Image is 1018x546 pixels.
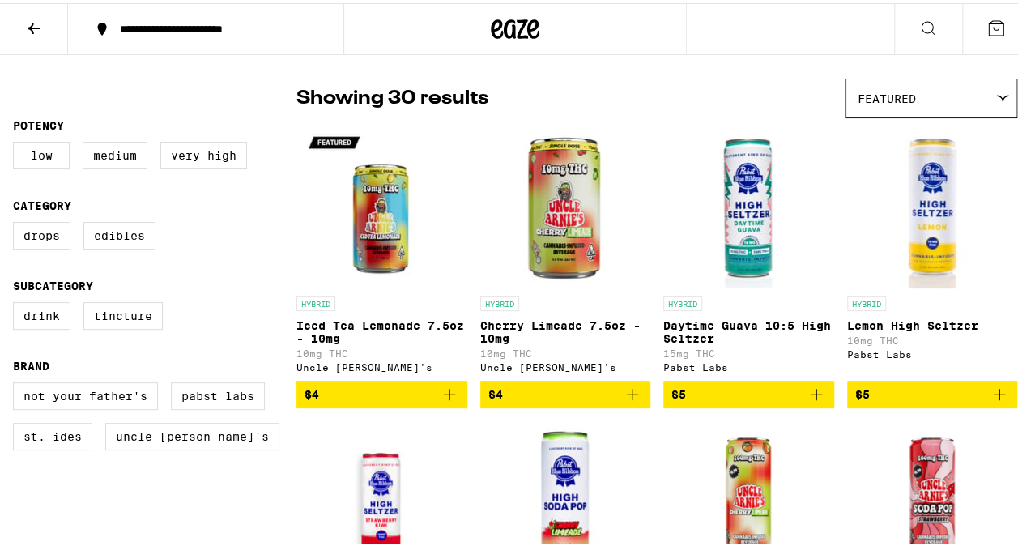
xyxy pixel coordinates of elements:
div: Uncle [PERSON_NAME]'s [296,359,467,369]
span: $4 [488,385,503,398]
a: Open page for Cherry Limeade 7.5oz - 10mg from Uncle Arnie's [480,123,651,378]
label: St. Ides [13,420,92,447]
a: Open page for Iced Tea Lemonade 7.5oz - 10mg from Uncle Arnie's [296,123,467,378]
a: Open page for Lemon High Seltzer from Pabst Labs [847,123,1018,378]
label: Uncle [PERSON_NAME]'s [105,420,279,447]
p: 10mg THC [296,345,467,356]
p: HYBRID [296,293,335,308]
p: 10mg THC [847,332,1018,343]
label: Edibles [83,219,155,246]
p: 10mg THC [480,345,651,356]
span: Hi. Need any help? [10,11,117,24]
img: Pabst Labs - Lemon High Seltzer [851,123,1013,285]
legend: Subcategory [13,276,93,289]
span: $4 [305,385,319,398]
button: Add to bag [663,378,834,405]
legend: Category [13,196,71,209]
label: Pabst Labs [171,379,265,407]
label: Not Your Father's [13,379,158,407]
span: $5 [671,385,686,398]
button: Add to bag [296,378,467,405]
img: Pabst Labs - Daytime Guava 10:5 High Seltzer [667,123,829,285]
p: HYBRID [480,293,519,308]
label: Drops [13,219,70,246]
img: Uncle Arnie's - Cherry Limeade 7.5oz - 10mg [484,123,646,285]
p: Cherry Limeade 7.5oz - 10mg [480,316,651,342]
label: Drink [13,299,70,326]
div: Pabst Labs [663,359,834,369]
label: Very High [160,139,247,166]
label: Medium [83,139,147,166]
p: Showing 30 results [296,82,488,109]
span: Featured [858,89,916,102]
button: Add to bag [480,378,651,405]
img: Uncle Arnie's - Iced Tea Lemonade 7.5oz - 10mg [300,123,462,285]
label: Tincture [83,299,163,326]
a: Open page for Daytime Guava 10:5 High Seltzer from Pabst Labs [663,123,834,378]
p: HYBRID [663,293,702,308]
div: Pabst Labs [847,346,1018,356]
p: HYBRID [847,293,886,308]
div: Uncle [PERSON_NAME]'s [480,359,651,369]
legend: Brand [13,356,49,369]
legend: Potency [13,116,64,129]
label: Low [13,139,70,166]
p: Iced Tea Lemonade 7.5oz - 10mg [296,316,467,342]
p: Daytime Guava 10:5 High Seltzer [663,316,834,342]
button: Add to bag [847,378,1018,405]
p: Lemon High Seltzer [847,316,1018,329]
span: $5 [855,385,870,398]
p: 15mg THC [663,345,834,356]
